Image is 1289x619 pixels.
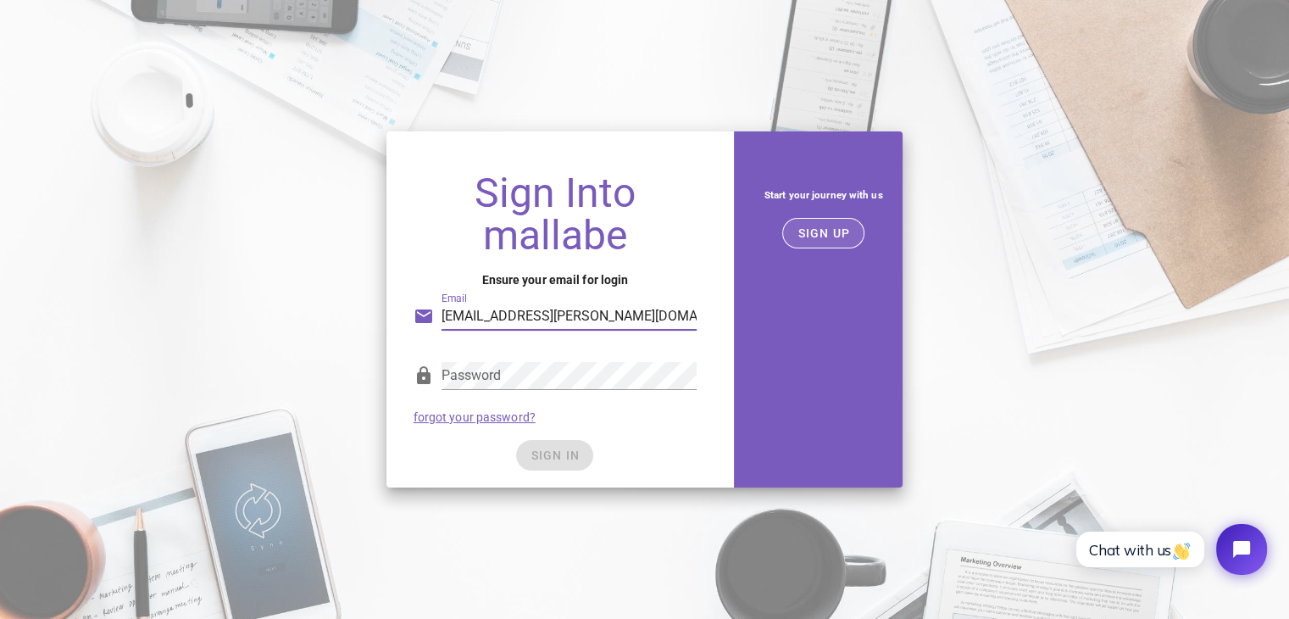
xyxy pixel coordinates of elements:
[414,410,536,424] a: forgot your password?
[758,186,889,204] h5: Start your journey with us
[782,218,864,248] button: SIGN UP
[442,303,697,330] input: Your email address
[442,293,467,305] label: Email
[1058,510,1281,589] iframe: Tidio Chat
[414,172,697,257] h1: Sign Into mallabe
[797,226,850,240] span: SIGN UP
[414,270,697,289] h4: Ensure your email for login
